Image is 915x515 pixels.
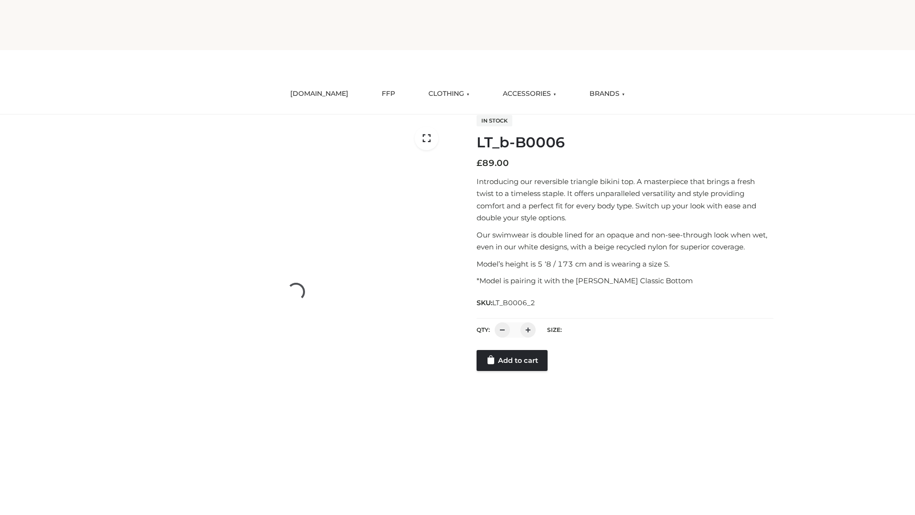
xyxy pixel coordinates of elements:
p: *Model is pairing it with the [PERSON_NAME] Classic Bottom [477,275,773,287]
a: [DOMAIN_NAME] [283,83,356,104]
label: QTY: [477,326,490,333]
label: Size: [547,326,562,333]
span: £ [477,158,482,168]
a: Add to cart [477,350,548,371]
a: FFP [375,83,402,104]
p: Our swimwear is double lined for an opaque and non-see-through look when wet, even in our white d... [477,229,773,253]
p: Model’s height is 5 ‘8 / 173 cm and is wearing a size S. [477,258,773,270]
a: BRANDS [582,83,632,104]
span: SKU: [477,297,536,309]
a: CLOTHING [421,83,477,104]
a: ACCESSORIES [496,83,563,104]
bdi: 89.00 [477,158,509,168]
span: LT_B0006_2 [492,299,535,307]
h1: LT_b-B0006 [477,134,773,151]
p: Introducing our reversible triangle bikini top. A masterpiece that brings a fresh twist to a time... [477,175,773,224]
span: In stock [477,115,512,126]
